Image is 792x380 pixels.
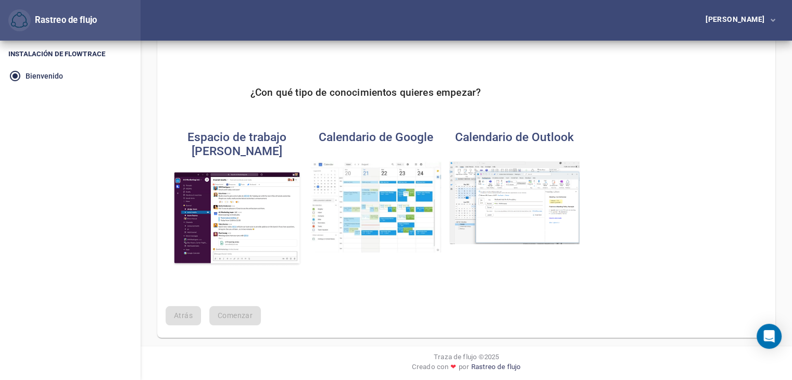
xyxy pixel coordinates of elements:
font: por [458,363,469,371]
img: Análisis del espacio de trabajo de Slack [172,171,302,267]
font: Existimos para que usted pueda aumentar la productividad, beneficiarse de una mejor toma de decis... [166,22,555,41]
button: Rastreo de flujo [8,9,31,32]
button: Espacio de trabajo [PERSON_NAME]Análisis del espacio de trabajo de Slack [166,124,308,273]
font: ¿Con qué tipo de conocimientos quieres empezar? [250,86,481,98]
font: Calendario de Google [319,130,433,144]
font: Rastreo de flujo [471,363,521,371]
button: [PERSON_NAME] [689,11,784,30]
font: Rastreo de flujo [35,15,97,25]
button: Calendario de OutlookAnálisis del calendario de Outlook [443,124,586,251]
font: [PERSON_NAME] [706,15,764,23]
font: Instalación de Flowtrace [8,50,105,58]
a: Rastreo de flujo [471,362,521,372]
font: Espacio de trabajo [PERSON_NAME] [187,130,286,158]
button: Calendario de GoogleAnálisis de Google Calendar [305,124,447,259]
font: Calendario de Outlook [455,130,574,144]
div: Rastreo de flujo [8,9,97,32]
font: 2025 [484,353,499,361]
font: Traza de flujo © [434,353,484,361]
img: Rastreo de flujo [11,12,28,29]
div: Abrir Intercom Messenger [757,324,782,349]
font: ❤ [450,363,456,371]
font: Creado con [412,363,449,371]
img: Análisis de Google Calendar [311,161,441,252]
img: Análisis del calendario de Outlook [449,161,580,245]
